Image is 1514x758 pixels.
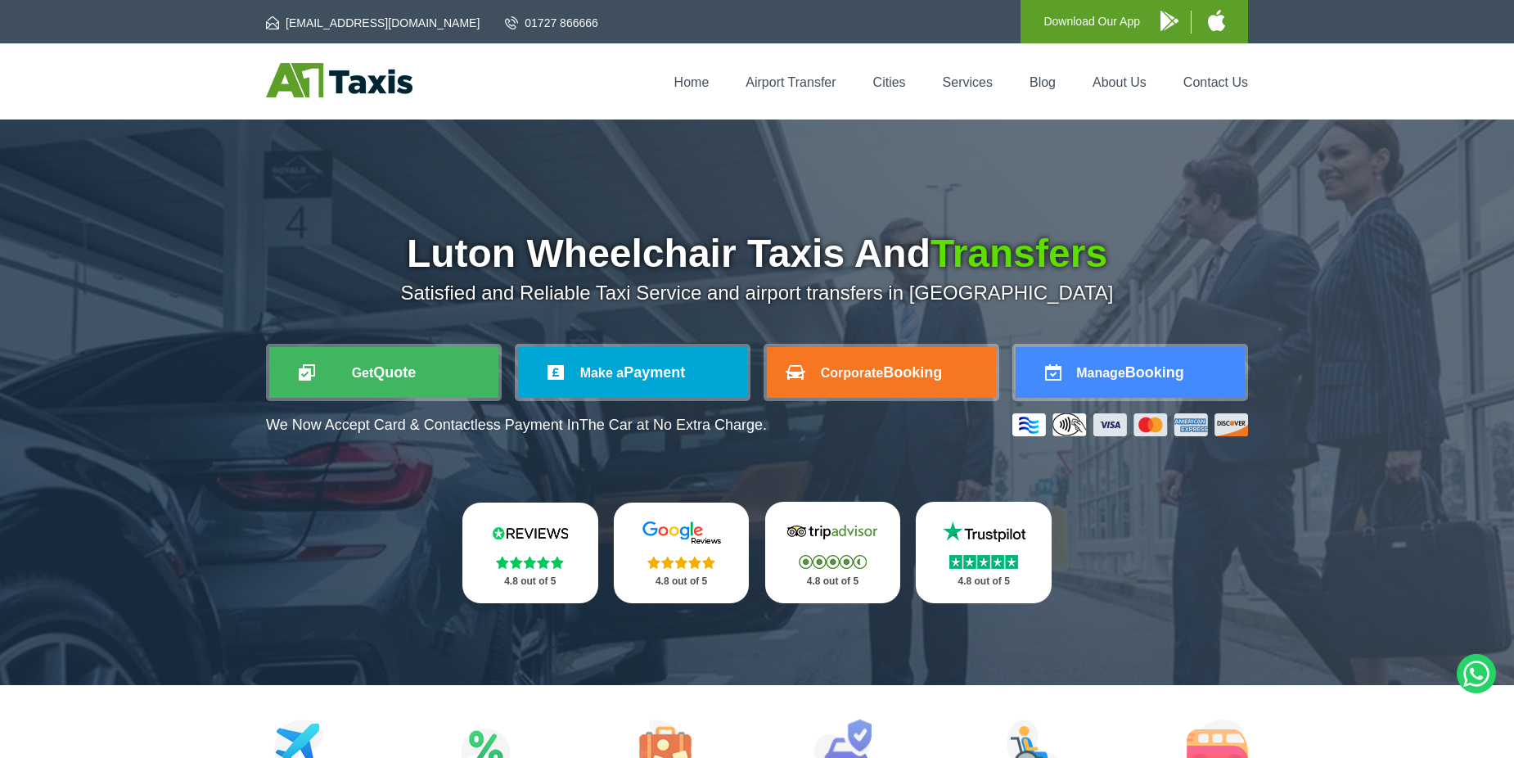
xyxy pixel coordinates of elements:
[647,556,715,569] img: Stars
[505,15,598,31] a: 01727 866666
[949,555,1018,569] img: Stars
[916,502,1052,603] a: Trustpilot Stars 4.8 out of 5
[1208,10,1225,31] img: A1 Taxis iPhone App
[767,347,996,398] a: CorporateBooking
[481,521,579,545] img: Reviews.io
[765,502,901,603] a: Tripadvisor Stars 4.8 out of 5
[783,520,881,544] img: Tripadvisor
[266,282,1248,305] p: Satisfied and Reliable Taxi Service and airport transfers in [GEOGRAPHIC_DATA]
[1076,366,1125,380] span: Manage
[269,347,498,398] a: GetQuote
[930,232,1107,275] span: Transfers
[496,556,564,569] img: Stars
[934,571,1034,592] p: 4.8 out of 5
[746,75,836,89] a: Airport Transfer
[1183,75,1248,89] a: Contact Us
[266,234,1248,273] h1: Luton Wheelchair Taxis And
[633,521,731,545] img: Google
[821,366,883,380] span: Corporate
[1160,11,1178,31] img: A1 Taxis Android App
[783,571,883,592] p: 4.8 out of 5
[873,75,906,89] a: Cities
[799,555,867,569] img: Stars
[580,366,624,380] span: Make a
[674,75,710,89] a: Home
[266,15,480,31] a: [EMAIL_ADDRESS][DOMAIN_NAME]
[1030,75,1056,89] a: Blog
[266,417,767,434] p: We Now Accept Card & Contactless Payment In
[1043,11,1140,32] p: Download Our App
[518,347,747,398] a: Make aPayment
[935,520,1033,544] img: Trustpilot
[352,366,374,380] span: Get
[614,503,750,603] a: Google Stars 4.8 out of 5
[462,503,598,603] a: Reviews.io Stars 4.8 out of 5
[266,63,412,97] img: A1 Taxis St Albans LTD
[1093,75,1147,89] a: About Us
[1016,347,1245,398] a: ManageBooking
[632,571,732,592] p: 4.8 out of 5
[480,571,580,592] p: 4.8 out of 5
[943,75,993,89] a: Services
[579,417,767,433] span: The Car at No Extra Charge.
[1012,413,1248,436] img: Credit And Debit Cards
